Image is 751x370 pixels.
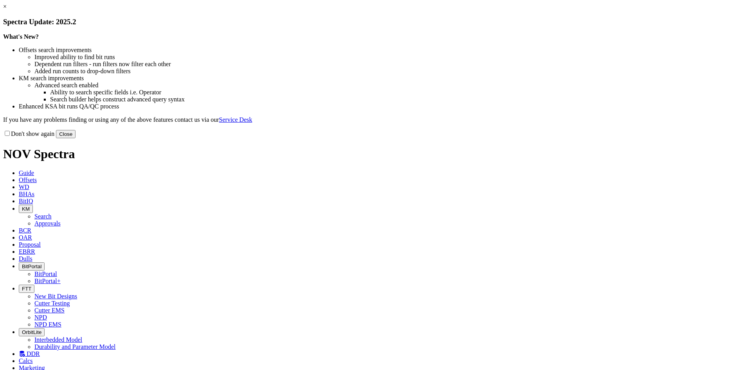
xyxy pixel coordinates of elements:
span: WD [19,184,29,190]
span: BitPortal [22,264,41,269]
a: Search [34,213,52,220]
span: DDR [27,350,40,357]
span: OrbitLite [22,329,41,335]
li: Ability to search specific fields i.e. Operator [50,89,748,96]
li: Enhanced KSA bit runs QA/QC process [19,103,748,110]
li: Offsets search improvements [19,47,748,54]
li: KM search improvements [19,75,748,82]
span: Calcs [19,357,33,364]
strong: What's New? [3,33,39,40]
span: Proposal [19,241,41,248]
span: BHAs [19,191,34,197]
span: EBRR [19,248,35,255]
a: × [3,3,7,10]
h3: Spectra Update: 2025.2 [3,18,748,26]
span: BCR [19,227,31,234]
a: BitPortal+ [34,278,61,284]
button: Close [56,130,75,138]
span: KM [22,206,30,212]
label: Don't show again [3,130,54,137]
span: OAR [19,234,32,241]
a: New Bit Designs [34,293,77,300]
a: Approvals [34,220,61,227]
li: Dependent run filters - run filters now filter each other [34,61,748,68]
span: Dulls [19,255,32,262]
span: Guide [19,170,34,176]
li: Improved ability to find bit runs [34,54,748,61]
li: Added run counts to drop-down filters [34,68,748,75]
a: Service Desk [219,116,252,123]
a: BitPortal [34,271,57,277]
h1: NOV Spectra [3,147,748,161]
span: FTT [22,286,31,292]
li: Advanced search enabled [34,82,748,89]
input: Don't show again [5,131,10,136]
span: BitIQ [19,198,33,204]
a: Interbedded Model [34,336,82,343]
span: Offsets [19,177,37,183]
a: Cutter EMS [34,307,65,314]
a: NPD [34,314,47,321]
a: NPD EMS [34,321,61,328]
a: Durability and Parameter Model [34,343,116,350]
li: Search builder helps construct advanced query syntax [50,96,748,103]
p: If you have any problems finding or using any of the above features contact us via our [3,116,748,123]
a: Cutter Testing [34,300,70,307]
